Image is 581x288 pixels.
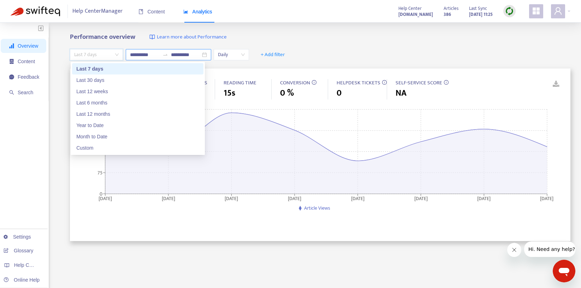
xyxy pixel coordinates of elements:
span: SELF-SERVICE SCORE [396,78,442,87]
div: Last 30 days [76,76,199,84]
span: Daily [218,49,245,60]
span: CONVERSION [280,78,310,87]
span: Content [18,59,35,64]
div: Last 6 months [72,97,203,108]
span: signal [9,43,14,48]
span: user [554,7,562,15]
tspan: [DATE] [478,194,491,202]
tspan: [DATE] [162,194,175,202]
a: [DOMAIN_NAME] [398,10,433,18]
span: NA [396,87,407,100]
span: container [9,59,14,64]
span: HELPDESK TICKETS [337,78,380,87]
tspan: 150 [95,148,102,156]
span: Analytics [183,9,212,14]
tspan: [DATE] [351,194,364,202]
span: Content [138,9,165,14]
span: Help Center Manager [72,5,123,18]
tspan: [DATE] [288,194,302,202]
span: Feedback [18,74,39,80]
tspan: 0 [100,190,102,198]
div: Last 12 months [76,110,199,118]
div: Last 6 months [76,99,199,107]
b: Performance overview [70,31,135,42]
span: Help Centers [14,262,43,268]
span: Overview [18,43,38,49]
div: Custom [76,144,199,152]
div: Year to Date [72,120,203,131]
span: to [162,52,168,58]
div: Last 7 days [72,63,203,74]
span: 0 % [280,87,294,100]
tspan: [DATE] [99,194,112,202]
span: message [9,74,14,79]
span: + Add filter [261,50,285,59]
strong: 386 [444,11,451,18]
span: Search [18,90,33,95]
span: area-chart [183,9,188,14]
tspan: [DATE] [225,194,238,202]
div: Last 12 months [72,108,203,120]
tspan: [DATE] [540,194,553,202]
div: Last 12 weeks [72,86,203,97]
div: Custom [72,142,203,154]
iframe: Button to launch messaging window [553,260,575,282]
a: Learn more about Performance [149,33,227,41]
strong: [DATE] 11:25 [469,11,493,18]
tspan: 75 [97,169,102,177]
div: Year to Date [76,121,199,129]
span: Help Center [398,5,422,12]
iframe: Close message [507,243,521,257]
a: Online Help [4,277,40,283]
span: Articles [444,5,458,12]
span: 15s [224,87,235,100]
span: Last 7 days [74,49,119,60]
span: 0 [337,87,342,100]
div: Month to Date [76,133,199,140]
span: Article Views [304,204,330,212]
iframe: Message from company [524,241,575,257]
a: Settings [4,234,31,240]
span: search [9,90,14,95]
img: image-link [149,34,155,40]
div: Last 12 weeks [76,88,199,95]
div: Month to Date [72,131,203,142]
div: Last 7 days [76,65,199,73]
a: Glossary [4,248,33,253]
strong: [DOMAIN_NAME] [398,11,433,18]
span: READING TIME [224,78,256,87]
img: sync.dc5367851b00ba804db3.png [505,7,514,16]
span: Learn more about Performance [157,33,227,41]
tspan: [DATE] [414,194,428,202]
span: appstore [532,7,540,15]
span: book [138,9,143,14]
button: + Add filter [255,49,290,60]
span: swap-right [162,52,168,58]
div: Last 30 days [72,74,203,86]
img: Swifteq [11,6,60,16]
span: Last Sync [469,5,487,12]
